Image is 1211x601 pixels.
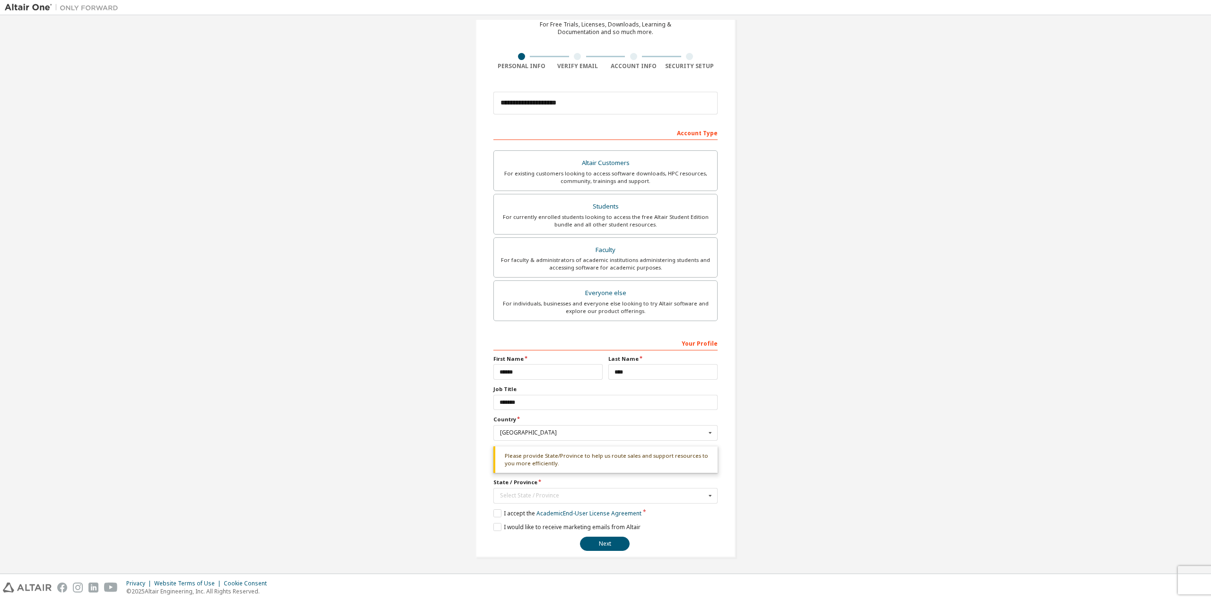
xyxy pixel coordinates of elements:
[662,62,718,70] div: Security Setup
[3,583,52,592] img: altair_logo.svg
[493,355,603,363] label: First Name
[493,335,718,350] div: Your Profile
[580,537,630,551] button: Next
[126,580,154,587] div: Privacy
[608,355,718,363] label: Last Name
[605,62,662,70] div: Account Info
[104,583,118,592] img: youtube.svg
[493,446,718,473] div: Please provide State/Province to help us route sales and support resources to you more efficiently.
[500,300,711,315] div: For individuals, businesses and everyone else looking to try Altair software and explore our prod...
[500,157,711,170] div: Altair Customers
[493,385,718,393] label: Job Title
[493,416,718,423] label: Country
[500,170,711,185] div: For existing customers looking to access software downloads, HPC resources, community, trainings ...
[126,587,272,595] p: © 2025 Altair Engineering, Inc. All Rights Reserved.
[493,523,641,531] label: I would like to receive marketing emails from Altair
[500,287,711,300] div: Everyone else
[5,3,123,12] img: Altair One
[500,493,706,498] div: Select State / Province
[500,200,711,213] div: Students
[73,583,83,592] img: instagram.svg
[500,430,706,436] div: [GEOGRAPHIC_DATA]
[57,583,67,592] img: facebook.svg
[493,509,641,517] label: I accept the
[493,125,718,140] div: Account Type
[224,580,272,587] div: Cookie Consent
[500,213,711,228] div: For currently enrolled students looking to access the free Altair Student Edition bundle and all ...
[154,580,224,587] div: Website Terms of Use
[88,583,98,592] img: linkedin.svg
[493,62,550,70] div: Personal Info
[536,509,641,517] a: Academic End-User License Agreement
[493,479,718,486] label: State / Province
[500,244,711,257] div: Faculty
[500,256,711,271] div: For faculty & administrators of academic institutions administering students and accessing softwa...
[540,21,671,36] div: For Free Trials, Licenses, Downloads, Learning & Documentation and so much more.
[550,62,606,70] div: Verify Email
